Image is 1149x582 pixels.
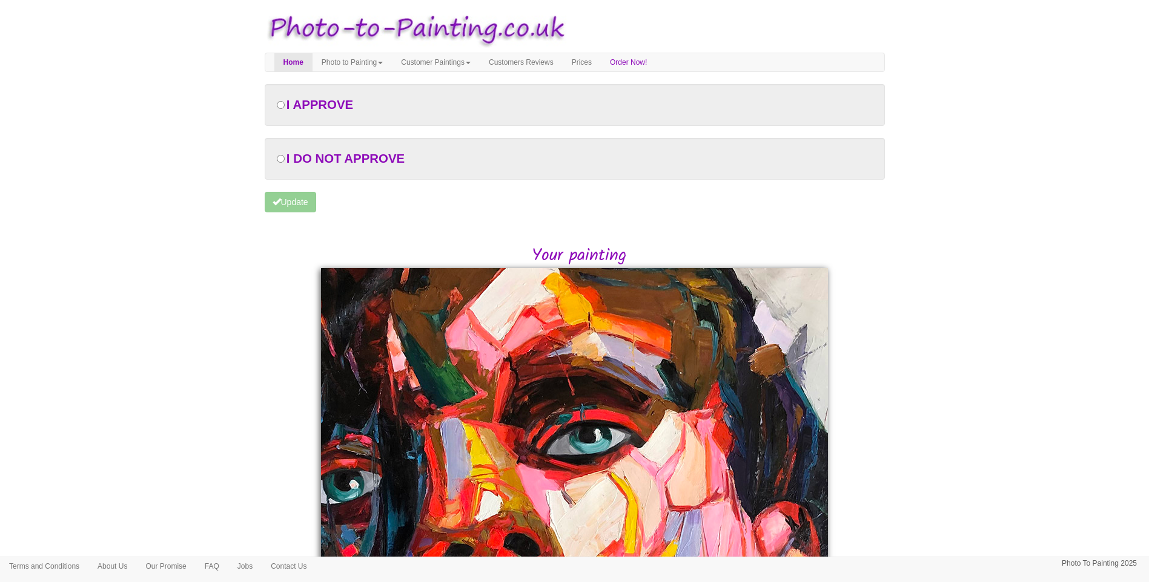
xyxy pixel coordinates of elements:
span: I APPROVE [286,98,353,111]
h2: Your painting [274,247,885,266]
p: Photo To Painting 2025 [1062,557,1137,570]
img: Photo to Painting [259,6,569,53]
a: Jobs [228,557,262,575]
a: Customers Reviews [480,53,563,71]
a: FAQ [196,557,228,575]
a: Customer Paintings [392,53,480,71]
a: Prices [563,53,601,71]
a: Order Now! [601,53,656,71]
a: About Us [88,557,136,575]
a: Contact Us [262,557,316,575]
a: Home [274,53,313,71]
a: Our Promise [136,557,195,575]
span: I DO NOT APPROVE [286,152,405,165]
a: Photo to Painting [313,53,392,71]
